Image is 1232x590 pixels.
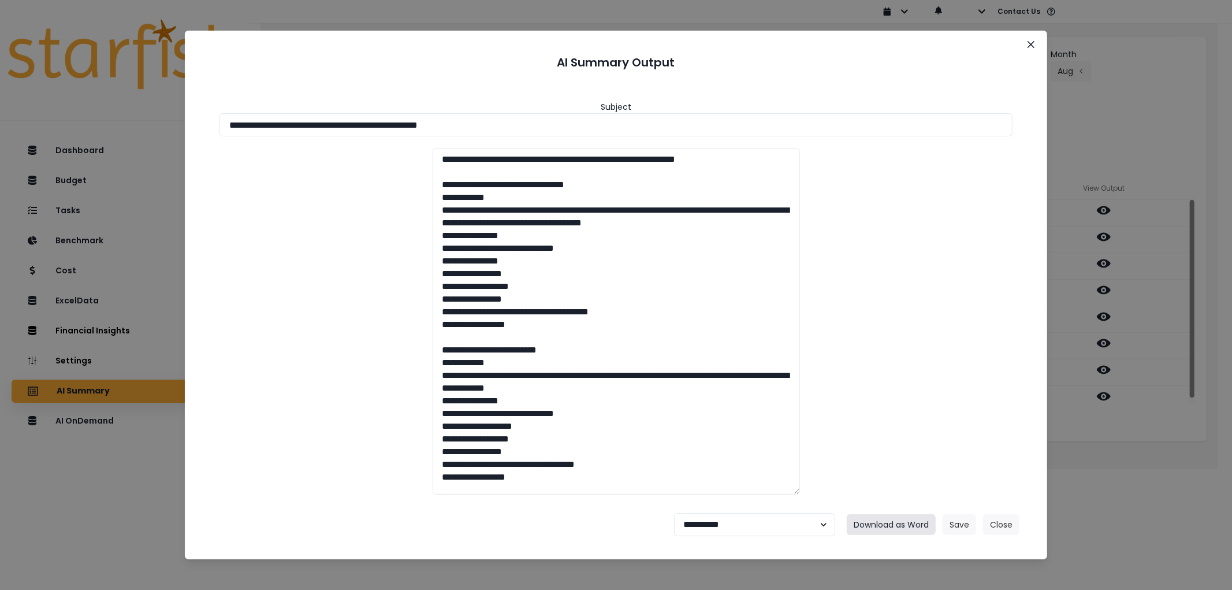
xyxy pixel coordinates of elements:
[1022,35,1040,54] button: Close
[943,514,976,535] button: Save
[199,44,1033,80] header: AI Summary Output
[983,514,1019,535] button: Close
[601,101,631,113] header: Subject
[847,514,936,535] button: Download as Word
